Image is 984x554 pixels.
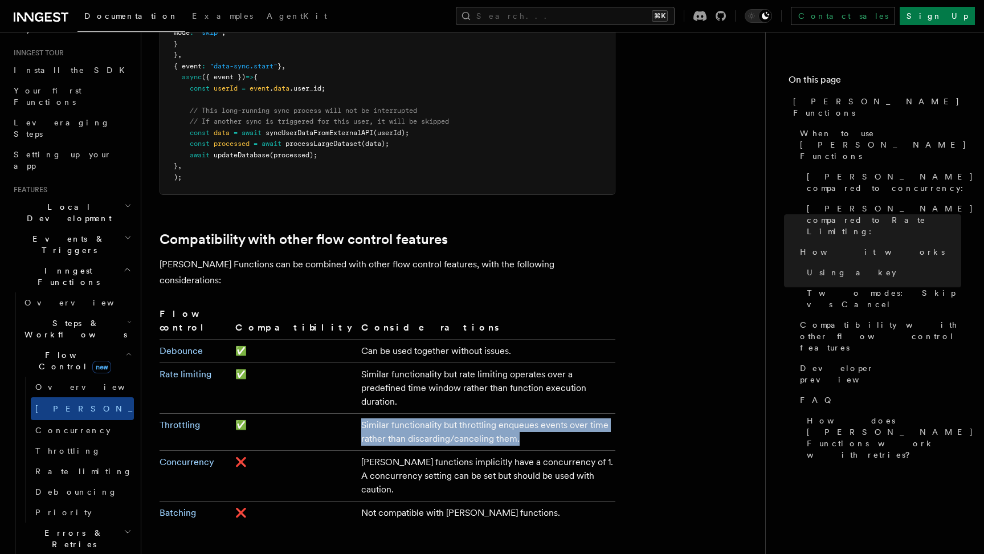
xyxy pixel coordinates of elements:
[234,129,238,137] span: =
[357,307,615,340] th: Considerations
[178,51,182,59] span: ,
[20,317,127,340] span: Steps & Workflows
[185,3,260,31] a: Examples
[795,315,961,358] a: Compatibility with other flow control features
[9,229,134,260] button: Events & Triggers
[20,349,125,372] span: Flow Control
[35,467,132,476] span: Rate limiting
[9,197,134,229] button: Local Development
[789,73,961,91] h4: On this page
[807,287,961,310] span: Two modes: Skip vs Cancel
[254,140,258,148] span: =
[807,415,974,461] span: How does [PERSON_NAME] Functions work with retries?
[84,11,178,21] span: Documentation
[9,185,47,194] span: Features
[214,140,250,148] span: processed
[242,129,262,137] span: await
[802,166,961,198] a: [PERSON_NAME] compared to concurrency:
[800,128,967,162] span: When to use [PERSON_NAME] Functions
[266,129,373,137] span: syncUserDataFromExternalAPI
[31,377,134,397] a: Overview
[160,419,200,430] a: Throttling
[900,7,975,25] a: Sign Up
[31,441,134,461] a: Throttling
[807,171,974,194] span: [PERSON_NAME] compared to concurrency:
[20,527,124,550] span: Errors & Retries
[357,414,615,451] td: Similar functionality but throttling enqueues events over time rather than discarding/canceling t...
[231,451,357,502] td: ❌
[260,3,334,31] a: AgentKit
[361,140,389,148] span: (data);
[800,362,961,385] span: Developer preview
[807,203,974,237] span: [PERSON_NAME] compared to Rate Limiting:
[9,60,134,80] a: Install the SDK
[745,9,772,23] button: Toggle dark mode
[9,265,123,288] span: Inngest Functions
[20,377,134,523] div: Flow Controlnew
[31,461,134,482] a: Rate limiting
[9,233,124,256] span: Events & Triggers
[31,502,134,523] a: Priority
[25,298,142,307] span: Overview
[35,508,92,517] span: Priority
[190,129,210,137] span: const
[35,382,153,392] span: Overview
[190,107,417,115] span: // This long-running sync process will not be interrupted
[281,62,285,70] span: ,
[160,457,214,467] a: Concurrency
[35,446,101,455] span: Throttling
[267,11,327,21] span: AgentKit
[652,10,668,22] kbd: ⌘K
[357,340,615,363] td: Can be used together without issues.
[14,66,132,75] span: Install the SDK
[192,11,253,21] span: Examples
[807,267,896,278] span: Using a key
[160,507,196,518] a: Batching
[174,28,190,36] span: mode
[202,62,206,70] span: :
[31,482,134,502] a: Debouncing
[31,420,134,441] a: Concurrency
[277,62,281,70] span: }
[160,256,615,288] p: [PERSON_NAME] Functions can be combined with other flow control features, with the following cons...
[270,84,273,92] span: .
[174,162,178,170] span: }
[35,487,117,496] span: Debouncing
[373,129,409,137] span: (userId);
[20,313,134,345] button: Steps & Workflows
[800,394,837,406] span: FAQ
[20,345,134,377] button: Flow Controlnew
[160,231,448,247] a: Compatibility with other flow control features
[270,151,317,159] span: (processed);
[357,502,615,525] td: Not compatible with [PERSON_NAME] functions.
[14,118,110,138] span: Leveraging Steps
[214,84,238,92] span: userId
[35,426,111,435] span: Concurrency
[92,361,111,373] span: new
[357,451,615,502] td: [PERSON_NAME] functions implicitly have a concurrency of 1. A concurrency setting can be set but ...
[178,162,182,170] span: ,
[190,140,210,148] span: const
[802,262,961,283] a: Using a key
[800,246,945,258] span: How it works
[174,173,182,181] span: );
[246,73,254,81] span: =>
[160,369,211,380] a: Rate limiting
[231,414,357,451] td: ✅
[160,307,231,340] th: Flow control
[791,7,895,25] a: Contact sales
[174,62,202,70] span: { event
[190,28,194,36] span: :
[214,151,270,159] span: updateDatabase
[250,84,270,92] span: event
[202,73,246,81] span: ({ event })
[14,86,81,107] span: Your first Functions
[793,96,961,119] span: [PERSON_NAME] Functions
[262,140,281,148] span: await
[231,363,357,414] td: ✅
[795,123,961,166] a: When to use [PERSON_NAME] Functions
[214,129,230,137] span: data
[802,198,961,242] a: [PERSON_NAME] compared to Rate Limiting:
[795,358,961,390] a: Developer preview
[789,91,961,123] a: [PERSON_NAME] Functions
